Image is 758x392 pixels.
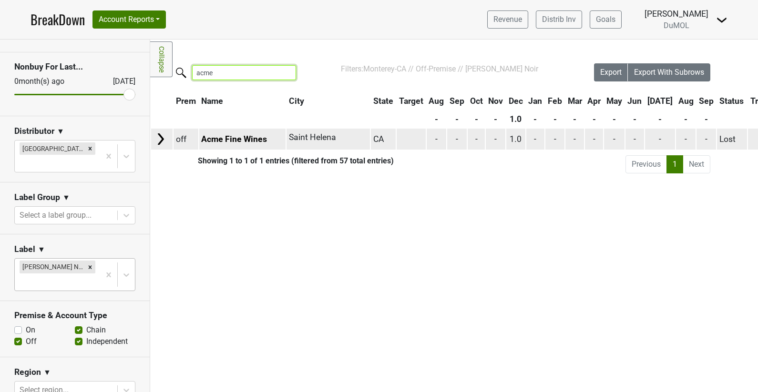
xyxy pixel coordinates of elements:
[201,96,223,106] span: Name
[676,92,696,110] th: Aug: activate to sort column ascending
[427,92,447,110] th: Aug: activate to sort column ascending
[717,129,747,149] td: Lost
[85,261,95,273] div: Remove Ryan Pinot Noir
[14,126,54,136] h3: Distributor
[645,92,675,110] th: Jul: activate to sort column ascending
[494,134,497,144] span: -
[545,111,564,128] th: -
[625,92,645,110] th: Jun: activate to sort column ascending
[38,244,45,255] span: ▼
[536,10,582,29] a: Distrib Inv
[697,92,716,110] th: Sep: activate to sort column ascending
[510,134,522,144] span: 1.0
[289,132,336,142] span: Saint Helena
[150,156,394,165] div: Showing 1 to 1 of 1 entries (filtered from 57 total entries)
[447,92,467,110] th: Sep: activate to sort column ascending
[26,324,35,336] label: On
[104,76,135,87] div: [DATE]
[371,92,396,110] th: State: activate to sort column ascending
[26,336,37,347] label: Off
[475,134,478,144] span: -
[31,10,85,30] a: BreakDown
[14,76,90,87] div: 0 month(s) ago
[545,92,564,110] th: Feb: activate to sort column ascending
[456,134,458,144] span: -
[645,111,675,128] th: -
[20,261,85,273] div: [PERSON_NAME] Noir
[625,111,645,128] th: -
[634,134,636,144] span: -
[341,63,567,75] div: Filters:
[373,134,384,144] span: CA
[664,21,689,30] span: DuMOL
[468,111,485,128] th: -
[427,111,447,128] th: -
[666,155,683,173] a: 1
[86,336,128,347] label: Independent
[645,8,708,20] div: [PERSON_NAME]
[86,324,106,336] label: Chain
[14,62,135,72] h3: Nonbuy For Last...
[57,126,64,137] span: ▼
[719,96,744,106] span: Status
[486,111,505,128] th: -
[526,111,545,128] th: -
[604,111,625,128] th: -
[705,134,707,144] span: -
[43,367,51,378] span: ▼
[174,129,198,149] td: off
[14,367,41,377] h3: Region
[697,111,716,128] th: -
[62,192,70,203] span: ▼
[468,92,485,110] th: Oct: activate to sort column ascending
[20,142,85,155] div: [GEOGRAPHIC_DATA]-[GEOGRAPHIC_DATA]
[487,10,528,29] a: Revenue
[585,92,603,110] th: Apr: activate to sort column ascending
[506,92,525,110] th: Dec: activate to sort column ascending
[526,92,545,110] th: Jan: activate to sort column ascending
[174,92,198,110] th: Prem: activate to sort column ascending
[151,92,173,110] th: &nbsp;: activate to sort column ascending
[634,68,704,77] span: Export With Subrows
[600,68,622,77] span: Export
[201,134,267,144] a: Acme Fine Wines
[659,134,661,144] span: -
[590,10,622,29] a: Goals
[554,134,556,144] span: -
[585,111,603,128] th: -
[628,63,710,81] button: Export With Subrows
[486,92,505,110] th: Nov: activate to sort column ascending
[150,41,173,77] a: Collapse
[154,132,168,146] img: Arrow right
[506,111,525,128] th: 1.0
[287,92,366,110] th: City: activate to sort column ascending
[397,92,426,110] th: Target: activate to sort column ascending
[176,96,196,106] span: Prem
[447,111,467,128] th: -
[534,134,536,144] span: -
[92,10,166,29] button: Account Reports
[14,244,35,254] h3: Label
[717,92,747,110] th: Status: activate to sort column ascending
[363,64,538,73] span: Monterey-CA // Off-Premise // [PERSON_NAME] Noir
[685,134,687,144] span: -
[574,134,576,144] span: -
[85,142,95,155] div: Remove Monterey-CA
[399,96,423,106] span: Target
[14,192,60,202] h3: Label Group
[435,134,438,144] span: -
[594,63,628,81] button: Export
[199,92,286,110] th: Name: activate to sort column ascending
[565,111,584,128] th: -
[565,92,584,110] th: Mar: activate to sort column ascending
[613,134,615,144] span: -
[593,134,595,144] span: -
[14,311,135,321] h3: Premise & Account Type
[676,111,696,128] th: -
[604,92,625,110] th: May: activate to sort column ascending
[716,14,727,26] img: Dropdown Menu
